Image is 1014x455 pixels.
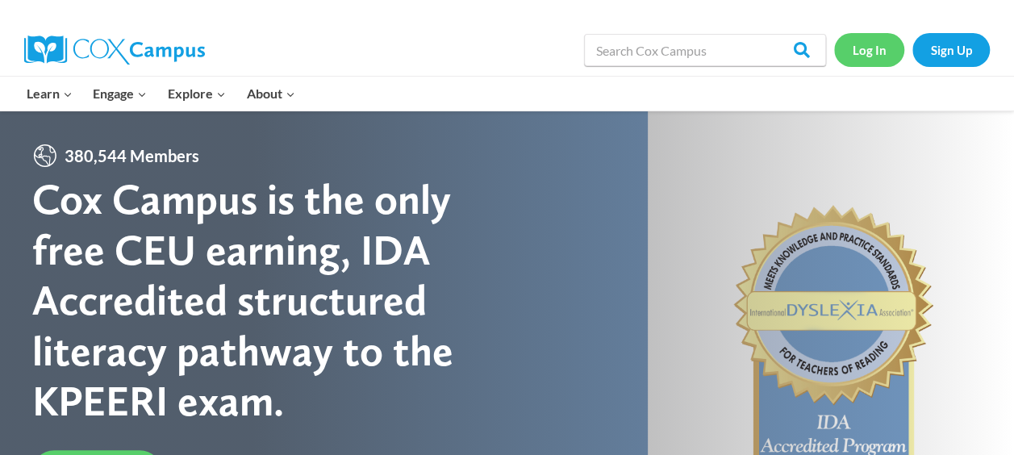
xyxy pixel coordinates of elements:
button: Child menu of Explore [157,77,236,111]
nav: Primary Navigation [16,77,305,111]
span: 380,544 Members [58,143,206,169]
nav: Secondary Navigation [834,33,990,66]
button: Child menu of About [236,77,306,111]
a: Sign Up [912,33,990,66]
img: Cox Campus [24,35,205,65]
a: Log In [834,33,904,66]
button: Child menu of Engage [83,77,158,111]
input: Search Cox Campus [584,34,826,66]
div: Cox Campus is the only free CEU earning, IDA Accredited structured literacy pathway to the KPEERI... [32,174,507,426]
button: Child menu of Learn [16,77,83,111]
